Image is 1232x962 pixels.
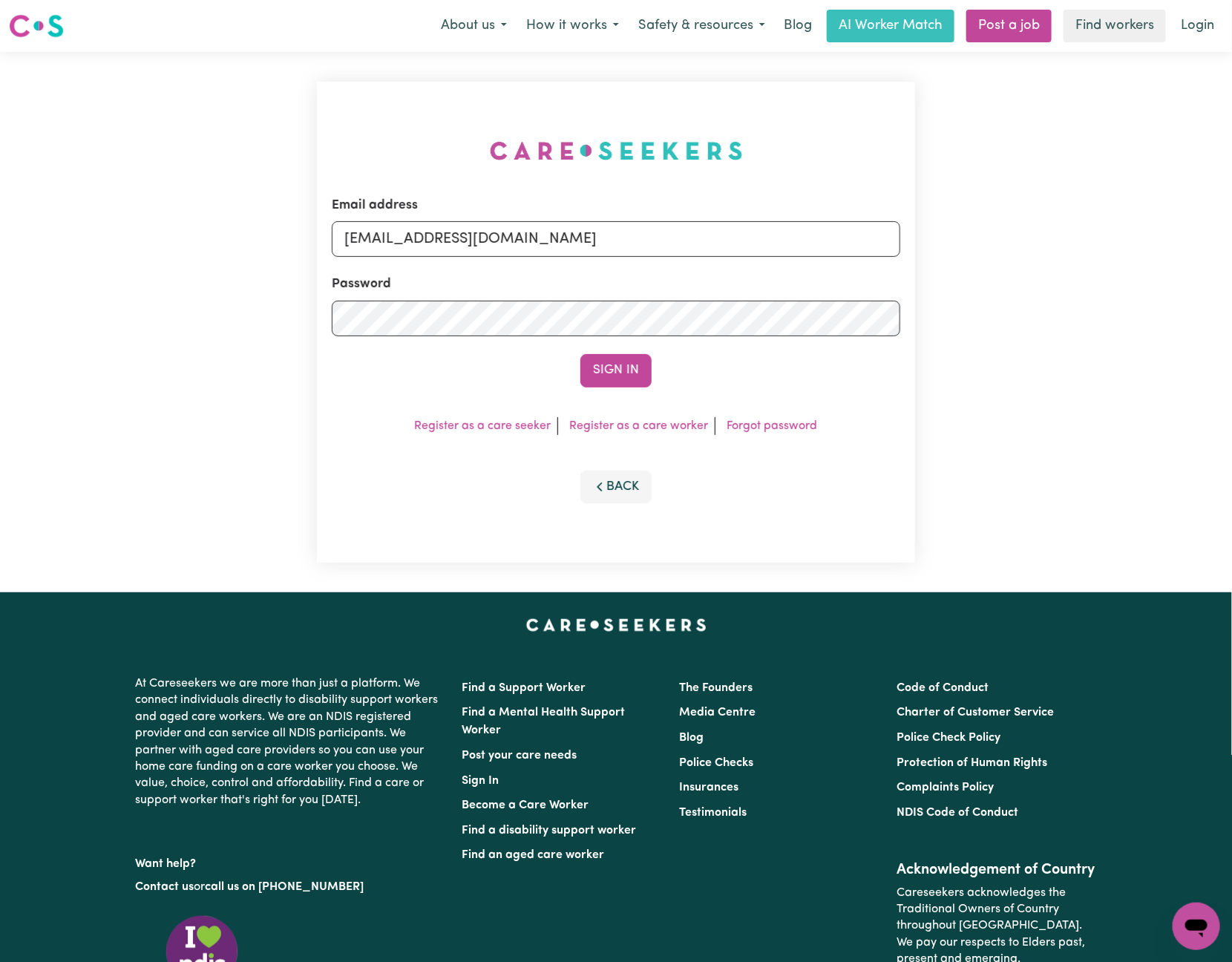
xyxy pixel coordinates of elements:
[679,732,704,744] a: Blog
[462,750,577,762] a: Post your care needs
[462,825,636,837] a: Find a disability support worker
[966,10,1052,42] a: Post a job
[897,757,1048,769] a: Protection of Human Rights
[135,850,444,872] p: Want help?
[332,275,391,294] label: Password
[897,807,1019,819] a: NDIS Code of Conduct
[462,775,499,787] a: Sign In
[727,420,818,432] a: Forgot password
[897,682,989,694] a: Code of Conduct
[462,799,589,811] a: Become a Care Worker
[205,881,364,893] a: call us on [PHONE_NUMBER]
[679,782,738,794] a: Insurances
[462,682,586,694] a: Find a Support Worker
[580,354,652,387] button: Sign In
[1064,10,1166,42] a: Find workers
[897,732,1001,744] a: Police Check Policy
[1172,10,1223,42] a: Login
[135,670,444,814] p: At Careseekers we are more than just a platform. We connect individuals directly to disability su...
[462,849,604,861] a: Find an aged care worker
[679,707,756,719] a: Media Centre
[827,10,954,42] a: AI Worker Match
[9,9,64,43] a: Careseekers logo
[679,682,753,694] a: The Founders
[332,196,418,215] label: Email address
[431,10,517,42] button: About us
[135,873,444,901] p: or
[679,807,747,819] a: Testimonials
[775,10,821,42] a: Blog
[332,221,900,257] input: Email address
[1173,903,1220,950] iframe: Button to launch messaging window
[517,10,629,42] button: How it works
[629,10,775,42] button: Safety & resources
[897,707,1055,719] a: Charter of Customer Service
[897,782,995,794] a: Complaints Policy
[679,757,753,769] a: Police Checks
[897,861,1097,879] h2: Acknowledgement of Country
[462,707,625,736] a: Find a Mental Health Support Worker
[570,420,709,432] a: Register as a care worker
[135,881,194,893] a: Contact us
[580,471,652,503] button: Back
[526,619,707,631] a: Careseekers home page
[9,13,64,39] img: Careseekers logo
[415,420,551,432] a: Register as a care seeker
